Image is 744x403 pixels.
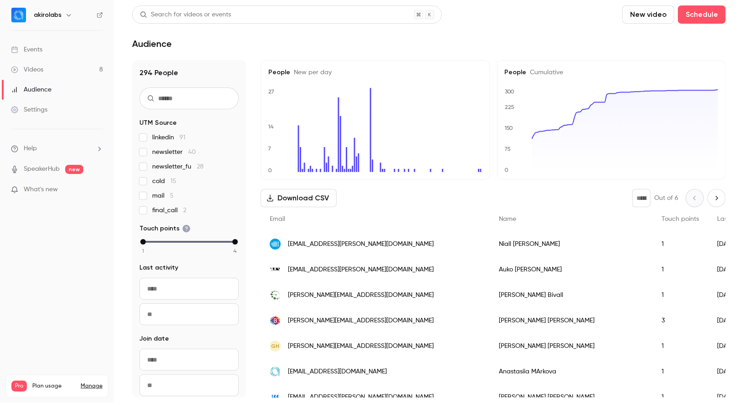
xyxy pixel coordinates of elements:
[504,125,513,132] text: 150
[270,290,281,301] img: effso.se
[505,68,718,77] h5: People
[490,333,652,359] div: [PERSON_NAME] [PERSON_NAME]
[678,5,726,24] button: Schedule
[183,207,186,214] span: 2
[288,316,434,326] span: [PERSON_NAME][EMAIL_ADDRESS][DOMAIN_NAME]
[152,133,185,142] span: linkedin
[11,144,103,153] li: help-dropdown-opener
[170,193,174,199] span: 5
[270,239,281,250] img: iqvia.com
[139,263,178,272] span: Last activity
[652,308,708,333] div: 3
[490,231,652,257] div: Niall [PERSON_NAME]
[504,146,511,153] text: 75
[11,45,42,54] div: Events
[499,216,516,222] span: Name
[270,264,281,275] img: aks.com
[65,165,83,174] span: new
[662,216,699,222] span: Touch points
[24,164,60,174] a: SpeakerHub
[652,231,708,257] div: 1
[652,282,708,308] div: 1
[180,134,185,141] span: 91
[288,367,387,377] span: [EMAIL_ADDRESS][DOMAIN_NAME]
[268,88,274,95] text: 27
[152,148,196,157] span: newsletter
[261,189,337,207] button: Download CSV
[290,69,332,76] span: New per day
[268,68,482,77] h5: People
[139,118,177,128] span: UTM Source
[652,359,708,384] div: 1
[170,178,176,184] span: 15
[288,291,434,300] span: [PERSON_NAME][EMAIL_ADDRESS][DOMAIN_NAME]
[270,366,281,377] img: akirolabs.com
[490,359,652,384] div: Anastasiia MArkova
[490,308,652,333] div: [PERSON_NAME] [PERSON_NAME]
[622,5,674,24] button: New video
[268,167,272,173] text: 0
[288,342,434,351] span: [PERSON_NAME][EMAIL_ADDRESS][DOMAIN_NAME]
[152,191,174,200] span: mail
[139,303,239,325] input: To
[11,381,27,392] span: Pro
[139,349,239,371] input: From
[139,334,169,343] span: Join date
[132,38,172,49] h1: Audience
[152,177,176,186] span: cold
[142,247,144,255] span: 1
[270,392,281,403] img: iff.com
[505,104,514,110] text: 225
[270,315,281,326] img: bertelsmann.de
[152,206,186,215] span: final_call
[652,257,708,282] div: 1
[139,278,239,300] input: From
[654,194,678,203] p: Out of 6
[139,67,239,78] h1: 294 People
[32,383,75,390] span: Plan usage
[271,342,279,350] span: GH
[139,374,239,396] input: To
[81,383,103,390] a: Manage
[708,189,726,207] button: Next page
[11,85,51,94] div: Audience
[268,145,271,152] text: 7
[490,282,652,308] div: [PERSON_NAME] Bivall
[197,163,204,170] span: 28
[24,185,58,194] span: What's new
[527,69,564,76] span: Cumulative
[504,167,508,173] text: 0
[490,257,652,282] div: Auko [PERSON_NAME]
[140,10,231,20] div: Search for videos or events
[505,88,514,95] text: 300
[11,65,43,74] div: Videos
[188,149,196,155] span: 40
[11,8,26,22] img: akirolabs
[152,162,204,171] span: newsletter_fu
[232,239,238,245] div: max
[11,105,47,114] div: Settings
[288,265,434,275] span: [EMAIL_ADDRESS][PERSON_NAME][DOMAIN_NAME]
[140,239,146,245] div: min
[270,216,285,222] span: Email
[288,240,434,249] span: [EMAIL_ADDRESS][PERSON_NAME][DOMAIN_NAME]
[268,123,274,130] text: 14
[652,333,708,359] div: 1
[139,224,190,233] span: Touch points
[24,144,37,153] span: Help
[34,10,62,20] h6: akirolabs
[288,393,434,402] span: [EMAIL_ADDRESS][PERSON_NAME][DOMAIN_NAME]
[234,247,237,255] span: 4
